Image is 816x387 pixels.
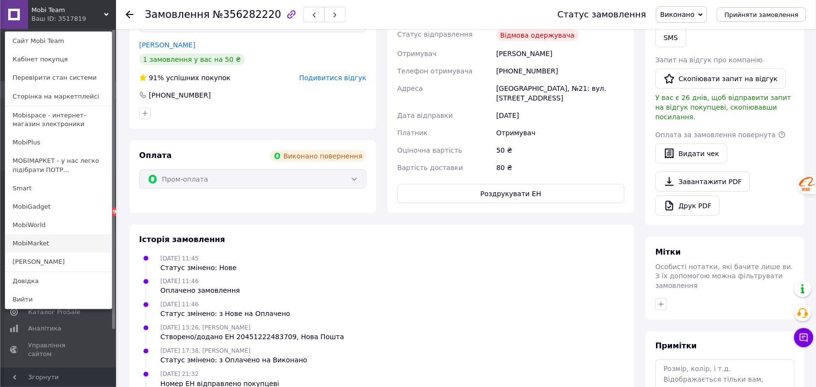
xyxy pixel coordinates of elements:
[5,216,112,234] a: MobiWorld
[5,198,112,216] a: MobiGadget
[5,234,112,253] a: MobiMarket
[397,129,428,137] span: Платник
[5,253,112,271] a: [PERSON_NAME]
[5,290,112,309] a: Вийти
[160,278,199,285] span: [DATE] 11:46
[495,62,627,80] div: [PHONE_NUMBER]
[495,124,627,142] div: Отримувач
[656,28,686,47] button: SMS
[160,301,199,308] span: [DATE] 11:46
[656,131,776,139] span: Оплата за замовлення повернута
[794,328,814,347] button: Чат з покупцем
[725,11,799,18] span: Прийняти замовлення
[717,7,806,22] button: Прийняти замовлення
[160,325,250,331] span: [DATE] 13:26, [PERSON_NAME]
[213,9,281,20] span: №356282220
[496,29,579,41] div: Відмова одержувача
[656,263,793,290] span: Особисті нотатки, які бачите лише ви. З їх допомогою можна фільтрувати замовлення
[108,208,124,216] span: 99+
[495,80,627,107] div: [GEOGRAPHIC_DATA], №21: вул. [STREET_ADDRESS]
[5,179,112,198] a: Smart
[656,69,786,89] button: Скопіювати запит на відгук
[397,184,625,203] button: Роздрукувати ЕН
[397,85,423,92] span: Адреса
[149,74,164,82] span: 91%
[160,255,199,262] span: [DATE] 11:45
[5,69,112,87] a: Перевірити стан системи
[397,50,437,57] span: Отримувач
[31,14,72,23] div: Ваш ID: 3517819
[397,112,453,119] span: Дата відправки
[160,263,237,272] div: Статус змінено: Нове
[656,56,763,64] span: Запит на відгук про компанію
[139,151,172,160] span: Оплата
[495,142,627,159] div: 50 ₴
[397,146,462,154] span: Оціночна вартість
[145,9,210,20] span: Замовлення
[160,348,250,355] span: [DATE] 17:38, [PERSON_NAME]
[160,332,344,342] div: Створено/додано ЕН 20451222483709, Нова Пошта
[139,73,231,83] div: успішних покупок
[660,11,695,18] span: Виконано
[397,164,463,172] span: Вартість доставки
[5,87,112,106] a: Сторінка на маркетплейсі
[139,235,225,244] span: Історія замовлення
[5,133,112,152] a: MobiPlus
[139,41,195,49] a: [PERSON_NAME]
[5,272,112,290] a: Довідка
[397,67,473,75] span: Телефон отримувача
[656,247,681,257] span: Мітки
[160,371,199,378] span: [DATE] 21:32
[5,106,112,133] a: Mobispace - интернет-магазин электроники
[160,309,290,319] div: Статус змінено: з Нове на Оплачено
[656,342,697,351] span: Примітки
[5,50,112,69] a: Кабінет покупця
[656,143,728,164] button: Видати чек
[5,32,112,50] a: Сайт Mobi Team
[5,152,112,179] a: МОБІМАРКЕТ - у нас легко підібрати ПОТР...
[148,90,212,100] div: [PHONE_NUMBER]
[28,366,89,384] span: Гаманець компанії
[28,341,89,358] span: Управління сайтом
[126,10,133,19] div: Повернутися назад
[31,6,104,14] span: Mobi Team
[656,196,720,216] a: Друк PDF
[495,107,627,124] div: [DATE]
[557,10,646,19] div: Статус замовлення
[495,45,627,62] div: [PERSON_NAME]
[397,30,473,38] span: Статус відправлення
[299,74,366,82] span: Подивитися відгук
[270,150,366,162] div: Виконано повернення
[160,286,240,296] div: Оплачено замовлення
[28,324,61,333] span: Аналітика
[656,94,791,121] span: У вас є 26 днів, щоб відправити запит на відгук покупцеві, скопіювавши посилання.
[656,172,750,192] a: Завантажити PDF
[160,356,307,365] div: Статус змінено: з Оплачено на Виконано
[139,54,245,65] div: 1 замовлення у вас на 50 ₴
[495,159,627,176] div: 80 ₴
[28,308,80,316] span: Каталог ProSale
